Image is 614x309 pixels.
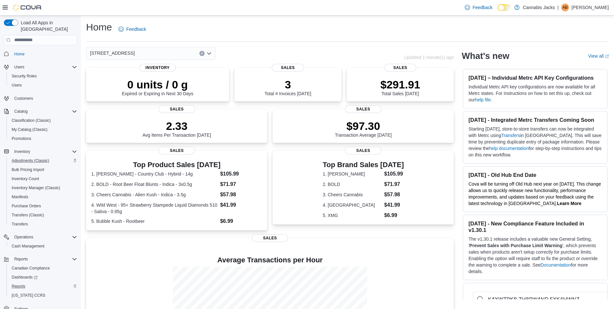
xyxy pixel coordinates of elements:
span: Inventory Count [9,175,77,183]
dd: $105.99 [220,170,262,178]
span: Operations [14,235,33,240]
a: Purchase Orders [9,202,44,210]
button: Manifests [6,192,80,201]
button: Classification (Classic) [6,116,80,125]
span: Cash Management [9,242,77,250]
span: Reports [12,284,25,289]
div: Expired or Expiring in Next 30 Days [122,78,193,96]
p: $291.91 [380,78,420,91]
dd: $57.98 [384,191,404,199]
p: Individual Metrc API key configurations are now available for all Metrc states. For instructions ... [468,84,602,103]
div: Total # Invoices [DATE] [264,78,311,96]
a: [US_STATE] CCRS [9,292,48,299]
div: Avg Items Per Transaction [DATE] [142,120,211,138]
a: View allExternal link [588,53,609,59]
a: Customers [12,95,36,102]
span: Transfers [9,220,77,228]
span: Transfers (Classic) [9,211,77,219]
dt: 5. Bubble Kush - Rootbeer [91,218,218,224]
p: [PERSON_NAME] [572,4,609,11]
button: Catalog [12,108,30,115]
span: Operations [12,233,77,241]
button: Clear input [199,51,205,56]
span: [US_STATE] CCRS [12,293,45,298]
span: Sales [159,105,195,113]
div: Total Sales [DATE] [380,78,420,96]
button: [US_STATE] CCRS [6,291,80,300]
dt: 2. BOLD [323,181,382,188]
div: Andrea Bortolussi [561,4,569,11]
span: Sales [345,105,381,113]
span: Purchase Orders [9,202,77,210]
span: Cash Management [12,244,44,249]
span: Washington CCRS [9,292,77,299]
h3: [DATE] - Integrated Metrc Transfers Coming Soon [468,117,602,123]
span: Transfers [12,222,28,227]
span: Purchase Orders [12,203,41,209]
span: Promotions [12,136,31,141]
button: Inventory Count [6,174,80,183]
span: Inventory [12,148,77,155]
svg: External link [605,54,609,58]
a: Classification (Classic) [9,117,53,124]
a: help documentation [489,146,529,151]
button: Bulk Pricing Import [6,165,80,174]
span: Security Roles [12,74,37,79]
button: Users [6,81,80,90]
button: Inventory Manager (Classic) [6,183,80,192]
span: Home [14,51,25,57]
button: Reports [12,255,30,263]
span: Inventory Manager (Classic) [9,184,77,192]
button: Catalog [1,107,80,116]
span: Security Roles [9,72,77,80]
button: Adjustments (Classic) [6,156,80,165]
a: Manifests [9,193,31,201]
span: Users [12,83,22,88]
dt: 5. XMG [323,212,382,219]
h1: Home [86,21,112,34]
a: Dashboards [9,273,40,281]
span: Classification (Classic) [9,117,77,124]
span: Adjustments (Classic) [9,157,77,165]
a: Documentation [541,262,571,268]
dd: $105.99 [384,170,404,178]
p: 2.33 [142,120,211,132]
span: Promotions [9,135,77,143]
div: Transaction Average [DATE] [335,120,392,138]
span: Sales [384,64,416,72]
p: Starting [DATE], store-to-store transfers can now be integrated with Metrc using in [GEOGRAPHIC_D... [468,126,602,158]
span: [STREET_ADDRESS] [90,49,135,57]
button: Operations [1,233,80,242]
button: Open list of options [207,51,212,56]
button: Inventory [12,148,33,155]
button: Canadian Compliance [6,264,80,273]
dt: 2. BOLD - Root Beer Float Blunts - Indica - 3x0.5g [91,181,218,188]
span: Bulk Pricing Import [12,167,44,172]
button: Purchase Orders [6,201,80,211]
a: Feedback [462,1,495,14]
span: Manifests [12,194,28,200]
span: Classification (Classic) [12,118,51,123]
span: Feedback [473,4,492,11]
button: Operations [12,233,36,241]
button: Promotions [6,134,80,143]
a: Cash Management [9,242,47,250]
p: $97.30 [335,120,392,132]
a: Transfers [9,220,30,228]
button: My Catalog (Classic) [6,125,80,134]
span: Inventory Count [12,176,39,181]
span: Reports [12,255,77,263]
img: Cova [13,4,42,11]
strong: Prevent Sales with Purchase Limit Warning [469,243,562,248]
h3: [DATE] - Old Hub End Date [468,172,602,178]
a: Inventory Count [9,175,42,183]
h3: Top Product Sales [DATE] [91,161,262,169]
span: Home [12,50,77,58]
button: Security Roles [6,72,80,81]
span: Manifests [9,193,77,201]
span: Adjustments (Classic) [12,158,49,163]
span: My Catalog (Classic) [12,127,48,132]
a: Users [9,81,24,89]
h3: [DATE] - New Compliance Feature Included in v1.30.1 [468,220,602,233]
